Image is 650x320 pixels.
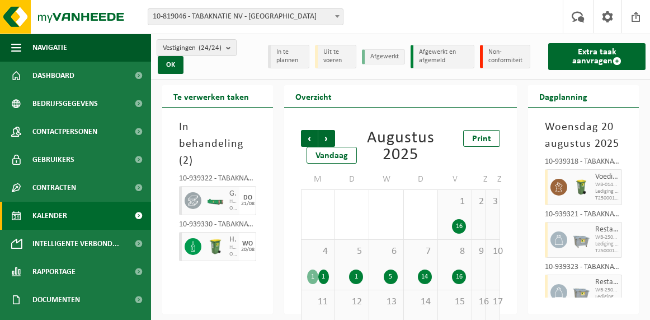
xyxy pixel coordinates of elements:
[179,119,256,169] h3: In behandeling ( )
[148,8,343,25] span: 10-819046 - TABAKNATIE NV - ANTWERPEN
[444,296,466,308] span: 15
[229,189,237,198] span: Gemengde metalen
[595,234,619,241] span: WB-2500-GA restafval
[148,9,343,25] span: 10-819046 - TABAKNATIE NV - ANTWERPEN
[492,196,494,208] span: 3
[229,251,237,258] span: Omwisseling op aanvraag - op geplande route (incl. verwerking)
[301,169,335,189] td: M
[452,219,466,234] div: 16
[545,263,622,275] div: 10-939323 - TABAKNATIE MAGAZIJN ASTERIX - [GEOGRAPHIC_DATA]
[595,188,619,195] span: Lediging op vaste frequentie
[307,245,329,258] span: 4
[595,287,619,294] span: WB-2500-GA restafval
[241,201,255,207] div: 21/08
[478,296,480,308] span: 16
[411,45,474,68] li: Afgewerkt en afgemeld
[452,270,466,284] div: 16
[492,245,494,258] span: 10
[404,169,438,189] td: D
[318,270,329,284] div: 1
[179,221,256,232] div: 10-939330 - TABAKNATIE MOLENHOEK - [GEOGRAPHIC_DATA]
[315,45,356,68] li: Uit te voeren
[243,194,252,201] div: DO
[307,270,318,284] div: 1
[341,296,363,308] span: 12
[229,205,237,212] span: Omwisseling op aanvraag
[409,245,432,258] span: 7
[438,169,472,189] td: V
[472,169,486,189] td: Z
[341,245,363,258] span: 5
[375,245,397,258] span: 6
[595,294,619,300] span: Lediging op vaste frequentie (excl. verwerking)
[463,130,500,147] a: Print
[573,179,590,196] img: WB-0140-HPE-GN-50
[158,56,183,74] button: OK
[32,230,119,258] span: Intelligente verbond...
[472,135,491,143] span: Print
[241,247,255,253] div: 20/08
[595,225,619,234] span: Restafval
[32,258,76,286] span: Rapportage
[492,296,494,308] span: 17
[545,158,622,169] div: 10-939318 - TABAKNATIE MAGAZIJN AMOS HOOFDBUREEL - VERREBROEK
[268,45,309,68] li: In te plannen
[349,270,363,284] div: 1
[369,169,403,189] td: W
[157,39,237,56] button: Vestigingen(24/24)
[528,85,599,107] h2: Dagplanning
[595,241,619,248] span: Lediging op vaste frequentie (excl. verwerking)
[229,244,237,251] span: Hol glas, bont (huishoudelijk)
[418,270,432,284] div: 14
[32,146,74,174] span: Gebruikers
[199,44,222,52] count: (24/24)
[595,278,619,287] span: Restafval
[486,169,500,189] td: Z
[573,231,590,248] img: WB-2500-GAL-GY-01
[183,155,189,166] span: 2
[179,175,256,186] div: 10-939322 - TABAKNATIE MAGAZIJN ARGOS - VERREBROEK
[162,85,260,107] h2: Te verwerken taken
[478,245,480,258] span: 9
[367,130,435,164] div: Augustus 2025
[32,62,74,90] span: Dashboard
[409,296,432,308] span: 14
[301,130,318,147] span: Vorige
[318,130,335,147] span: Volgende
[595,173,619,182] span: Voedingsafval, bevat producten van dierlijke oorsprong, onverpakt, categorie 3
[335,169,369,189] td: D
[478,196,480,208] span: 2
[207,238,224,255] img: WB-0240-HPE-GN-50
[595,195,619,202] span: T250001676634
[32,202,67,230] span: Kalender
[362,49,405,64] li: Afgewerkt
[545,211,622,222] div: 10-939321 - TABAKNATIE MAGAZIJN APOLLO - [GEOGRAPHIC_DATA]
[307,296,329,308] span: 11
[32,118,97,146] span: Contactpersonen
[207,197,224,205] img: HK-XC-10-GN-00
[284,85,343,107] h2: Overzicht
[595,182,619,188] span: WB-0140-HP voedingsafval, bevat producten van dierlijke oors
[548,43,646,70] a: Extra taak aanvragen
[573,284,590,301] img: WB-2500-GAL-GY-01
[32,286,80,314] span: Documenten
[242,240,253,247] div: WO
[545,119,622,152] h3: Woensdag 20 augustus 2025
[32,174,76,202] span: Contracten
[595,248,619,254] span: T250001671595
[375,296,397,308] span: 13
[229,198,237,205] span: HK-XC-10-G gemengde metalen
[32,90,98,118] span: Bedrijfsgegevens
[229,235,237,244] span: Hol glas, bont (huishoudelijk)
[444,196,466,208] span: 1
[32,34,67,62] span: Navigatie
[307,147,357,164] div: Vandaag
[480,45,530,68] li: Non-conformiteit
[163,40,222,57] span: Vestigingen
[444,245,466,258] span: 8
[384,270,398,284] div: 5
